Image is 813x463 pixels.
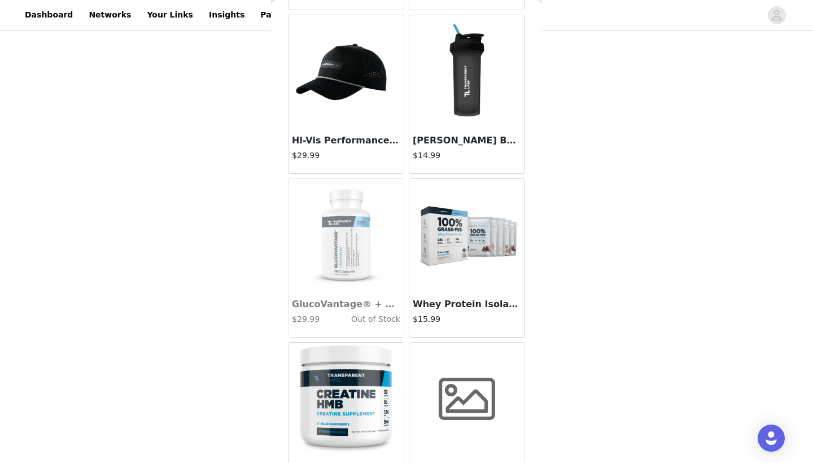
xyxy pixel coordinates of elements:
[413,134,521,147] h3: [PERSON_NAME] Bottle
[290,15,403,128] img: Hi-Vis Performance 5-Panel Cap
[140,2,200,28] a: Your Links
[410,15,523,128] img: TL Shaker Bottle
[18,2,80,28] a: Dashboard
[328,313,400,325] h4: Out of Stock
[413,150,521,161] h4: $14.99
[771,6,782,24] div: avatar
[292,150,400,161] h4: $29.99
[410,179,523,292] img: Whey Protein Isolate - 5 Serving Variety Pack
[253,2,303,28] a: Payouts
[292,313,328,325] h4: $29.99
[413,298,521,311] h3: Whey Protein Isolate - 5 Serving Variety Pack
[292,134,400,147] h3: Hi-Vis Performance 5-Panel Cap
[758,425,785,452] div: Open Intercom Messenger
[413,313,521,325] h4: $15.99
[202,2,251,28] a: Insights
[82,2,138,28] a: Networks
[290,343,403,456] img: [Image Variant Testing] StrengthSeries Creatine HMB
[290,179,403,292] img: GlucoVantage® + Bioperine®
[292,298,400,311] h3: GlucoVantage® + Bioperine®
